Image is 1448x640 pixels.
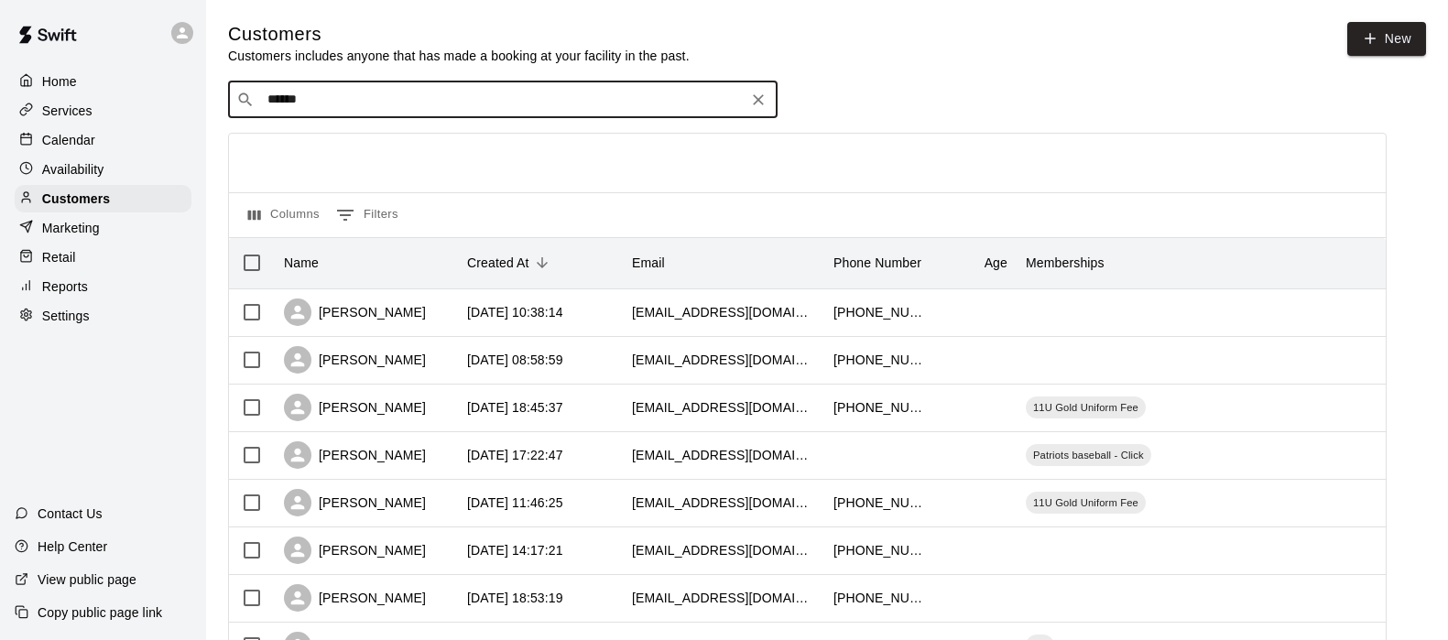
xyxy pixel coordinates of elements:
div: jrdwhittle@gmail.com [632,589,815,607]
div: Email [632,237,665,288]
div: 2025-08-08 17:22:47 [467,446,563,464]
div: Phone Number [833,237,921,288]
div: +14792231570 [833,398,925,417]
div: [PERSON_NAME] [284,298,426,326]
span: Patriots baseball - Click [1026,448,1151,462]
div: trentondarling@yahoo.com [632,446,815,464]
p: Availability [42,160,104,179]
a: New [1347,22,1426,56]
p: Customers includes anyone that has made a booking at your facility in the past. [228,47,690,65]
div: amylwheelis@gmail.com [632,398,815,417]
p: Calendar [42,131,95,149]
a: Settings [15,302,191,330]
a: Calendar [15,126,191,154]
p: Contact Us [38,504,103,523]
p: Help Center [38,537,107,556]
div: Name [275,237,458,288]
div: +14794267806 [833,351,925,369]
div: 2025-08-08 11:46:25 [467,494,563,512]
button: Clear [746,87,771,113]
p: Retail [42,248,76,266]
p: Marketing [42,219,100,237]
div: [PERSON_NAME] [284,584,426,612]
div: +16303624400 [833,303,925,321]
div: Memberships [1026,237,1105,288]
a: Services [15,97,191,125]
div: [PERSON_NAME] [284,489,426,516]
a: Customers [15,185,191,212]
div: [PERSON_NAME] [284,346,426,374]
div: Age [934,237,1017,288]
p: View public page [38,570,136,589]
div: Memberships [1017,237,1291,288]
span: 11U Gold Uniform Fee [1026,495,1146,510]
div: [PERSON_NAME] [284,394,426,421]
div: Phone Number [824,237,934,288]
h5: Customers [228,22,690,47]
div: +19168683466 [833,589,925,607]
a: Reports [15,273,191,300]
div: Patriots baseball - Click [1026,444,1151,466]
a: Retail [15,244,191,271]
div: donklamert@me.com [632,303,815,321]
p: Copy public page link [38,603,162,622]
div: 2025-08-08 18:45:37 [467,398,563,417]
div: Created At [467,237,529,288]
div: 2025-08-09 10:38:14 [467,303,563,321]
button: Show filters [332,201,403,230]
a: Home [15,68,191,95]
p: Customers [42,190,110,208]
div: 11U Gold Uniform Fee [1026,396,1146,418]
a: Availability [15,156,191,183]
div: [PERSON_NAME] [284,537,426,564]
div: 11U Gold Uniform Fee [1026,492,1146,514]
div: Age [985,237,1007,288]
div: lovejoy1230@yahoo.com [632,351,815,369]
div: +16085885757 [833,541,925,559]
p: Services [42,102,93,120]
button: Select columns [244,201,324,230]
div: +14176298538 [833,494,925,512]
button: Sort [529,250,555,276]
div: zsjogren@gmail.com [632,541,815,559]
div: Search customers by name or email [228,81,778,118]
p: Reports [42,277,88,296]
p: Settings [42,307,90,325]
a: Marketing [15,214,191,242]
div: 2025-08-09 08:58:59 [467,351,563,369]
div: 2025-08-07 14:17:21 [467,541,563,559]
p: Home [42,72,77,91]
div: bdavittelectric@gmail.com [632,494,815,512]
div: Name [284,237,319,288]
div: Created At [458,237,623,288]
div: [PERSON_NAME] [284,441,426,469]
div: Email [623,237,824,288]
span: 11U Gold Uniform Fee [1026,400,1146,415]
div: 2025-08-06 18:53:19 [467,589,563,607]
